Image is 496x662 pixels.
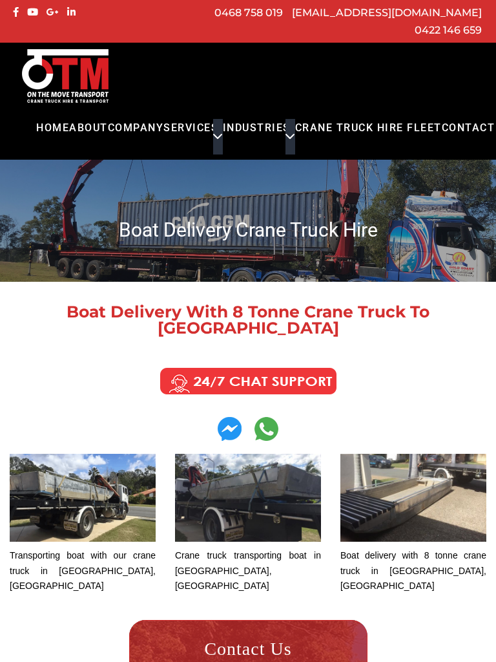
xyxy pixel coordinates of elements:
[340,454,486,542] img: Boat Delivery Crane Truck Hire
[295,119,442,155] a: Crane Truck Hire Fleet
[292,6,482,19] a: [EMAIL_ADDRESS][DOMAIN_NAME]
[163,119,218,155] a: Services
[254,417,278,441] img: Contact us on Whatsapp
[10,454,156,542] img: Boat Delivery Crane Truck Hire
[36,119,69,155] a: Home
[175,454,321,542] img: Boat Delivery Crane Truck Hire
[19,48,111,104] img: Otmtransport
[340,548,486,594] p: Boat delivery with 8 tonne crane truck in [GEOGRAPHIC_DATA], [GEOGRAPHIC_DATA]
[10,548,156,594] p: Transporting boat with our crane truck in [GEOGRAPHIC_DATA], [GEOGRAPHIC_DATA]
[67,302,429,337] a: Boat delivery with 8 tonne crane truck to [GEOGRAPHIC_DATA]
[415,24,482,36] a: 0422 146 659
[151,365,346,398] img: Call us Anytime
[10,217,486,242] h1: Boat Delivery Crane Truck Hire
[442,119,495,155] a: Contact
[214,6,283,19] a: 0468 758 019
[223,119,291,155] a: Industries
[175,548,321,594] p: Crane truck transporting boat in [GEOGRAPHIC_DATA], [GEOGRAPHIC_DATA]
[218,417,242,441] img: Contact us on Whatsapp
[69,119,108,155] a: About
[108,119,164,155] a: COMPANY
